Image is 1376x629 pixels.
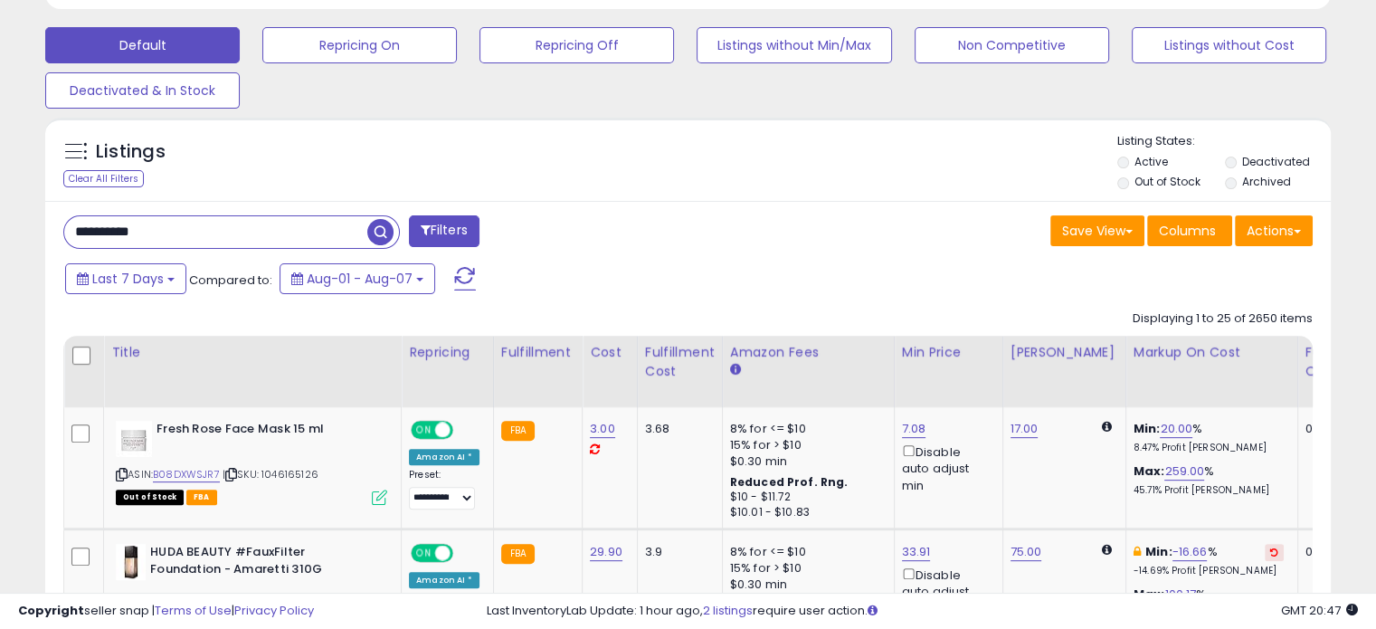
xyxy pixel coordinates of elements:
button: Last 7 Days [65,263,186,294]
b: Min: [1134,420,1161,437]
button: Non Competitive [915,27,1109,63]
button: Listings without Cost [1132,27,1326,63]
button: Columns [1147,215,1232,246]
button: Aug-01 - Aug-07 [280,263,435,294]
a: 29.90 [590,543,622,561]
div: 15% for > $10 [730,560,880,577]
a: 75.00 [1011,543,1042,561]
b: Fresh Rose Face Mask 15 ml [157,421,376,443]
div: ASIN: [116,421,387,503]
div: 0 [1305,421,1362,437]
button: Filters [409,215,479,247]
small: FBA [501,421,535,441]
span: FBA [186,490,217,505]
h5: Listings [96,139,166,165]
div: % [1134,421,1284,454]
div: 3.9 [645,544,708,560]
b: Min: [1145,543,1172,560]
span: Columns [1159,222,1216,240]
div: Displaying 1 to 25 of 2650 items [1133,310,1313,328]
div: % [1134,463,1284,497]
a: 33.91 [902,543,931,561]
img: 31O7hZwLdnL._SL40_.jpg [116,421,152,457]
a: 2 listings [703,602,753,619]
a: Terms of Use [155,602,232,619]
span: OFF [451,546,479,561]
div: Amazon Fees [730,343,887,362]
div: Fulfillment [501,343,574,362]
th: The percentage added to the cost of goods (COGS) that forms the calculator for Min & Max prices. [1125,336,1297,407]
a: 259.00 [1164,462,1204,481]
div: $0.30 min [730,453,880,470]
a: 3.00 [590,420,615,438]
span: | SKU: 1046165126 [223,467,318,481]
div: Cost [590,343,630,362]
button: Save View [1050,215,1144,246]
label: Out of Stock [1134,174,1200,189]
button: Actions [1235,215,1313,246]
div: Amazon AI * [409,449,479,465]
p: 45.71% Profit [PERSON_NAME] [1134,484,1284,497]
div: Fulfillable Quantity [1305,343,1368,381]
label: Deactivated [1241,154,1309,169]
div: Disable auto adjust min [902,442,989,494]
div: % [1134,544,1284,577]
button: Default [45,27,240,63]
div: 0 [1305,544,1362,560]
div: Amazon AI * [409,572,479,588]
b: Max: [1134,462,1165,480]
div: Disable auto adjust min [902,565,989,617]
a: 7.08 [902,420,926,438]
label: Archived [1241,174,1290,189]
div: Preset: [409,469,479,510]
strong: Copyright [18,602,84,619]
label: Active [1134,154,1168,169]
div: seller snap | | [18,603,314,620]
div: Title [111,343,394,362]
a: -16.66 [1172,543,1208,561]
button: Deactivated & In Stock [45,72,240,109]
div: Last InventoryLab Update: 1 hour ago, require user action. [487,603,1358,620]
b: HUDA BEAUTY #FauxFilter Foundation - Amaretti 310G [150,544,370,582]
div: 3.68 [645,421,708,437]
div: Fulfillment Cost [645,343,715,381]
span: Last 7 Days [92,270,164,288]
div: [PERSON_NAME] [1011,343,1118,362]
a: B08DXWSJR7 [153,467,220,482]
div: 15% for > $10 [730,437,880,453]
div: Clear All Filters [63,170,144,187]
button: Repricing Off [479,27,674,63]
p: 8.47% Profit [PERSON_NAME] [1134,442,1284,454]
span: ON [413,423,435,438]
div: 8% for <= $10 [730,544,880,560]
div: Min Price [902,343,995,362]
button: Repricing On [262,27,457,63]
b: Reduced Prof. Rng. [730,474,849,490]
div: $10.01 - $10.83 [730,505,880,520]
span: OFF [451,423,479,438]
span: ON [413,546,435,561]
a: Privacy Policy [234,602,314,619]
div: Markup on Cost [1134,343,1290,362]
span: All listings that are currently out of stock and unavailable for purchase on Amazon [116,490,184,505]
p: -14.69% Profit [PERSON_NAME] [1134,565,1284,577]
p: Listing States: [1117,133,1331,150]
img: 31oUHDUks8L._SL40_.jpg [116,544,146,580]
a: 17.00 [1011,420,1039,438]
div: 8% for <= $10 [730,421,880,437]
div: Repricing [409,343,486,362]
small: Amazon Fees. [730,362,741,378]
span: Aug-01 - Aug-07 [307,270,413,288]
button: Listings without Min/Max [697,27,891,63]
a: 20.00 [1160,420,1192,438]
span: Compared to: [189,272,272,289]
div: $10 - $11.72 [730,490,880,505]
small: FBA [501,544,535,564]
span: 2025-08-15 20:47 GMT [1281,602,1358,619]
